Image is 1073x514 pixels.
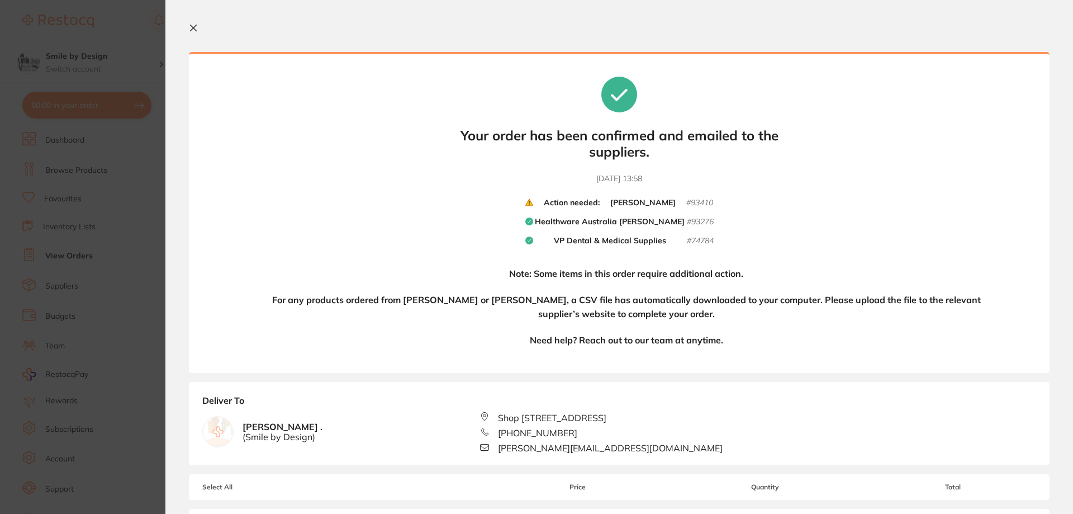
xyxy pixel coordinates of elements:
[596,173,642,185] time: [DATE] 13:58
[535,217,685,227] b: Healthware Australia [PERSON_NAME]
[452,128,787,160] b: Your order has been confirmed and emailed to the suppliers.
[509,267,743,281] h4: Note: Some items in this order require additional action.
[202,395,1036,412] b: Deliver To
[687,217,714,227] small: # 93276
[267,293,985,322] h4: For any products ordered from [PERSON_NAME] or [PERSON_NAME], a CSV file has automatically downlo...
[554,236,666,246] b: VP Dental & Medical Supplies
[498,428,577,438] span: [PHONE_NUMBER]
[243,432,322,442] span: ( Smile by Design )
[687,236,714,246] small: # 74784
[498,443,723,453] span: [PERSON_NAME][EMAIL_ADDRESS][DOMAIN_NAME]
[494,483,661,491] span: Price
[610,198,676,208] b: [PERSON_NAME]
[544,198,600,208] b: Action needed:
[686,198,713,208] small: # 93410
[530,333,723,348] h4: Need help? Reach out to our team at anytime.
[203,417,233,447] img: empty.jpg
[202,483,314,491] span: Select All
[870,483,1036,491] span: Total
[661,483,870,491] span: Quantity
[498,413,606,423] span: Shop [STREET_ADDRESS]
[243,422,322,442] b: [PERSON_NAME] .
